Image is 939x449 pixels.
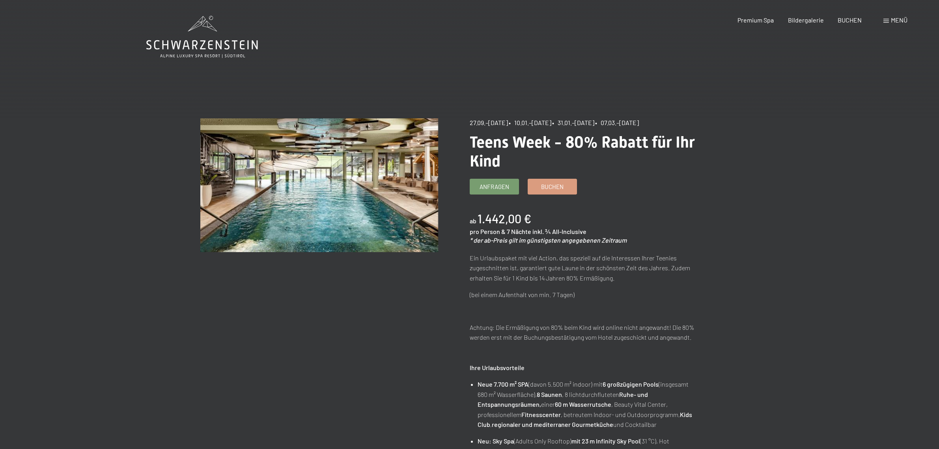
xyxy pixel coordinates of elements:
[480,183,509,191] span: Anfragen
[470,322,708,342] p: Achtung: Die Ermäßigung von 80% beim Kind wird online nicht angewandt! Die 80% werden erst mit de...
[492,421,613,428] strong: regionaler und mediterraner Gourmetküche
[470,217,476,224] span: ab
[603,380,659,388] strong: 6 großzügigen Pools
[838,16,862,24] a: BUCHEN
[737,16,774,24] a: Premium Spa
[555,400,611,408] strong: 60 m Wasserrutsche
[470,228,506,235] span: pro Person &
[891,16,907,24] span: Menü
[470,253,708,283] p: Ein Urlaubspaket mit viel Action, das speziell auf die Interessen Ihrer Teenies zugeschnitten ist...
[528,179,577,194] a: Buchen
[521,411,561,418] strong: Fitnesscenter
[478,379,707,430] li: (davon 5.500 m² indoor) mit (insgesamt 680 m² Wasserfläche), , 8 lichtdurchfluteten einer , Beaut...
[470,290,708,300] p: (bei einem Aufenthalt von min. 7 Tagen)
[478,211,531,226] b: 1.442,00 €
[470,236,627,244] em: * der ab-Preis gilt im günstigsten angegebenen Zeitraum
[470,133,695,170] span: Teens Week - 80% Rabatt für Ihr Kind
[470,364,525,371] strong: Ihre Urlaubsvorteile
[571,437,640,445] strong: mit 23 m Infinity Sky Pool
[552,119,594,126] span: • 31.01.–[DATE]
[478,380,528,388] strong: Neue 7.700 m² SPA
[541,183,564,191] span: Buchen
[478,437,514,445] strong: Neu: Sky Spa
[788,16,824,24] a: Bildergalerie
[537,391,562,398] strong: 8 Saunen
[595,119,639,126] span: • 07.03.–[DATE]
[200,118,438,252] img: Teens Week - 80% Rabatt für Ihr Kind
[509,119,551,126] span: • 10.01.–[DATE]
[532,228,586,235] span: inkl. ¾ All-Inclusive
[470,179,519,194] a: Anfragen
[470,119,508,126] span: 27.09.–[DATE]
[507,228,531,235] span: 7 Nächte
